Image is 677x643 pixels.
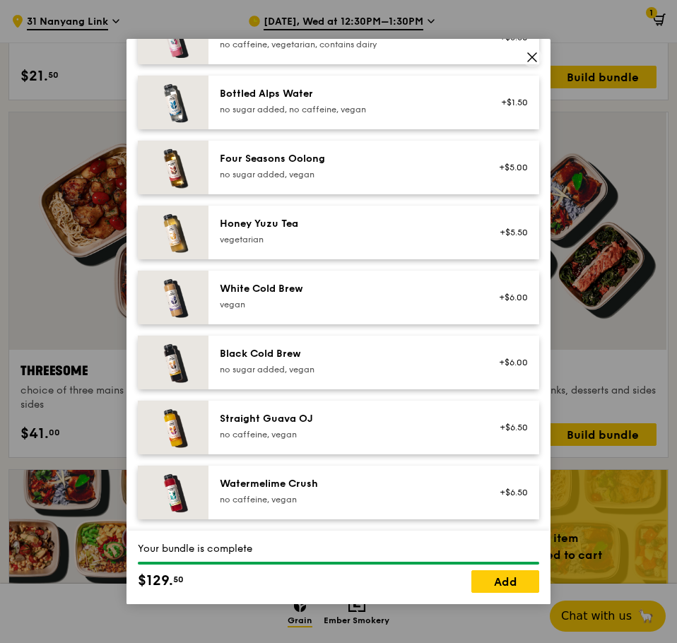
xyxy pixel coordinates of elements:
[490,487,528,498] div: +$6.50
[220,169,473,180] div: no sugar added, vegan
[138,401,208,454] img: daily_normal_HORZ-straight-guava-OJ.jpg
[220,104,473,115] div: no sugar added, no caffeine, vegan
[220,217,473,231] div: Honey Yuzu Tea
[490,227,528,238] div: +$5.50
[490,162,528,173] div: +$5.00
[220,234,473,245] div: vegetarian
[220,299,473,310] div: vegan
[220,429,473,440] div: no caffeine, vegan
[138,141,208,194] img: daily_normal_HORZ-four-seasons-oolong.jpg
[490,357,528,368] div: +$6.00
[220,87,473,101] div: Bottled Alps Water
[220,152,473,166] div: Four Seasons Oolong
[138,336,208,389] img: daily_normal_HORZ-black-cold-brew.jpg
[138,466,208,519] img: daily_normal_HORZ-watermelime-crush.jpg
[220,477,473,491] div: Watermelime Crush
[220,364,473,375] div: no sugar added, vegan
[471,570,539,593] a: Add
[220,347,473,361] div: Black Cold Brew
[173,574,184,585] span: 50
[490,422,528,433] div: +$6.50
[138,206,208,259] img: daily_normal_honey-yuzu-tea.jpg
[490,97,528,108] div: +$1.50
[138,76,208,129] img: daily_normal_HORZ-bottled-alps-water.jpg
[138,570,173,591] span: $129.
[138,271,208,324] img: daily_normal_HORZ-white-cold-brew.jpg
[220,412,473,426] div: Straight Guava OJ
[220,494,473,505] div: no caffeine, vegan
[220,39,473,50] div: no caffeine, vegetarian, contains dairy
[220,282,473,296] div: White Cold Brew
[490,292,528,303] div: +$6.00
[138,542,539,556] div: Your bundle is complete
